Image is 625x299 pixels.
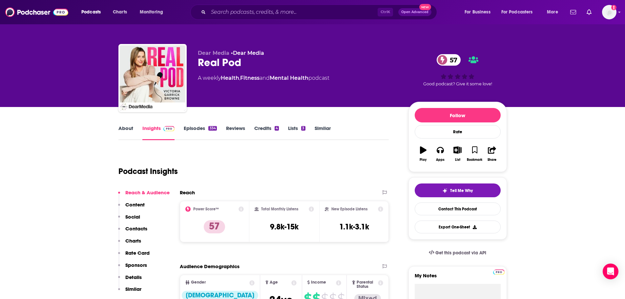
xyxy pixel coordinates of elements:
[125,238,141,244] p: Charts
[415,142,432,166] button: Play
[125,202,145,208] p: Content
[118,125,133,140] a: About
[226,125,245,140] a: Reviews
[423,81,492,86] span: Good podcast? Give it some love!
[81,8,101,17] span: Podcasts
[542,7,566,17] button: open menu
[140,8,163,17] span: Monitoring
[198,74,329,82] div: A weekly podcast
[467,158,482,162] div: Bookmark
[611,5,616,10] svg: Add a profile image
[254,125,279,140] a: Credits4
[180,263,240,269] h2: Audience Demographics
[435,250,486,256] span: Get this podcast via API
[288,125,305,140] a: Lists3
[339,222,369,232] h3: 1.1k-3.1k
[240,75,260,81] a: Fitness
[221,75,239,81] a: Health
[568,7,579,18] a: Show notifications dropdown
[420,158,427,162] div: Play
[125,214,140,220] p: Social
[231,50,264,56] span: •
[398,8,431,16] button: Open AdvancedNew
[118,238,141,250] button: Charts
[125,250,150,256] p: Rate Card
[118,214,140,226] button: Social
[233,50,264,56] a: Dear Media
[483,142,500,166] button: Share
[415,108,501,122] button: Follow
[602,5,616,19] span: Logged in as ChelseaCoynePR
[118,286,141,298] button: Similar
[270,222,299,232] h3: 9.8k-15k
[415,221,501,233] button: Export One-Sheet
[415,203,501,215] a: Contact This Podcast
[442,188,448,193] img: tell me why sparkle
[118,189,170,202] button: Reach & Audience
[208,126,217,131] div: 334
[602,5,616,19] button: Show profile menu
[443,54,461,66] span: 57
[493,268,505,275] a: Pro website
[270,280,278,285] span: Age
[125,286,141,292] p: Similar
[460,7,499,17] button: open menu
[357,280,377,289] span: Parental Status
[208,7,378,17] input: Search podcasts, credits, & more...
[204,220,225,233] p: 57
[488,158,496,162] div: Share
[603,264,618,279] div: Open Intercom Messenger
[465,8,490,17] span: For Business
[331,207,367,211] h2: New Episode Listens
[118,166,178,176] h1: Podcast Insights
[118,202,145,214] button: Content
[193,207,219,211] h2: Power Score™
[113,8,127,17] span: Charts
[315,125,331,140] a: Similar
[197,5,443,20] div: Search podcasts, credits, & more...
[415,125,501,139] div: Rate
[191,280,206,285] span: Gender
[118,250,150,262] button: Rate Card
[301,126,305,131] div: 3
[142,125,175,140] a: InsightsPodchaser Pro
[125,225,147,232] p: Contacts
[449,142,466,166] button: List
[109,7,131,17] a: Charts
[198,50,229,56] span: Dear Media
[436,158,445,162] div: Apps
[77,7,109,17] button: open menu
[501,8,533,17] span: For Podcasters
[163,126,175,131] img: Podchaser Pro
[432,142,449,166] button: Apps
[120,45,185,111] img: Real Pod
[497,7,542,17] button: open menu
[455,158,460,162] div: List
[378,8,393,16] span: Ctrl K
[275,126,279,131] div: 4
[125,274,142,280] p: Details
[260,75,270,81] span: and
[184,125,217,140] a: Episodes334
[401,11,428,14] span: Open Advanced
[437,54,461,66] a: 57
[118,262,147,274] button: Sponsors
[415,183,501,197] button: tell me why sparkleTell Me Why
[584,7,594,18] a: Show notifications dropdown
[493,269,505,275] img: Podchaser Pro
[415,272,501,284] label: My Notes
[261,207,298,211] h2: Total Monthly Listens
[466,142,483,166] button: Bookmark
[270,75,308,81] a: Mental Health
[424,245,492,261] a: Get this podcast via API
[419,4,431,10] span: New
[118,274,142,286] button: Details
[450,188,473,193] span: Tell Me Why
[311,280,326,285] span: Income
[602,5,616,19] img: User Profile
[408,50,507,91] div: 57Good podcast? Give it some love!
[180,189,195,196] h2: Reach
[5,6,68,18] a: Podchaser - Follow, Share and Rate Podcasts
[125,262,147,268] p: Sponsors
